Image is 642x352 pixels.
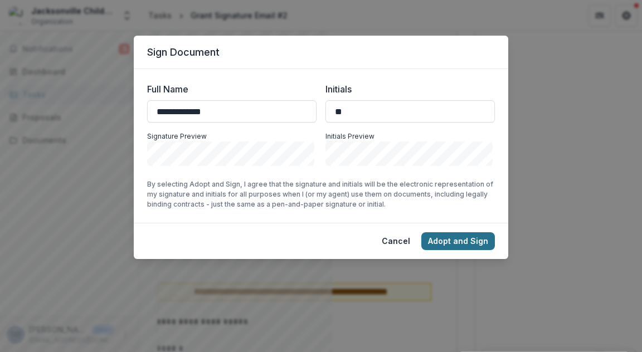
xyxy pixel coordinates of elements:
[421,232,495,250] button: Adopt and Sign
[325,131,495,141] p: Initials Preview
[147,131,317,141] p: Signature Preview
[375,232,417,250] button: Cancel
[147,179,495,209] p: By selecting Adopt and Sign, I agree that the signature and initials will be the electronic repre...
[147,82,310,96] label: Full Name
[134,36,508,69] header: Sign Document
[325,82,488,96] label: Initials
